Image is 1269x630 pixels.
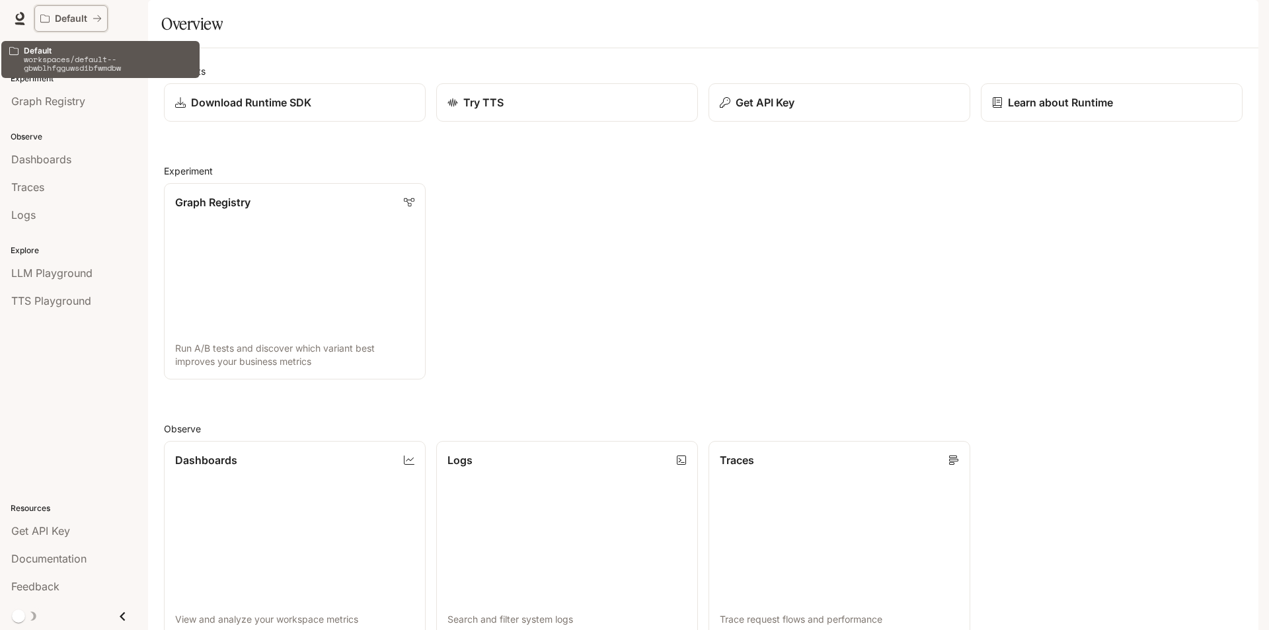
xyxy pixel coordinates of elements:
[164,183,426,379] a: Graph RegistryRun A/B tests and discover which variant best improves your business metrics
[191,95,311,110] p: Download Runtime SDK
[447,613,687,626] p: Search and filter system logs
[436,83,698,122] a: Try TTS
[736,95,794,110] p: Get API Key
[981,83,1243,122] a: Learn about Runtime
[175,452,237,468] p: Dashboards
[34,5,108,32] button: All workspaces
[164,64,1243,78] h2: Shortcuts
[175,613,414,626] p: View and analyze your workspace metrics
[1008,95,1113,110] p: Learn about Runtime
[24,55,192,72] p: workspaces/default--gbwblhfgguwsdibfwmdbw
[164,83,426,122] a: Download Runtime SDK
[164,422,1243,436] h2: Observe
[161,11,223,37] h1: Overview
[463,95,504,110] p: Try TTS
[164,164,1243,178] h2: Experiment
[175,194,250,210] p: Graph Registry
[175,342,414,368] p: Run A/B tests and discover which variant best improves your business metrics
[24,46,192,55] p: Default
[55,13,87,24] p: Default
[720,613,959,626] p: Trace request flows and performance
[720,452,754,468] p: Traces
[709,83,970,122] button: Get API Key
[447,452,473,468] p: Logs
